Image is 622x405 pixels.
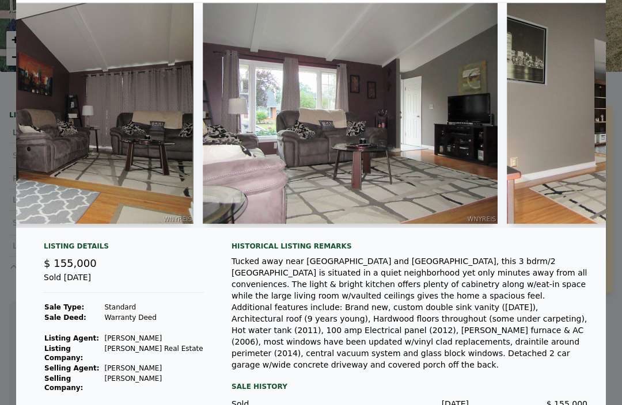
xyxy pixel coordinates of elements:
[44,314,86,322] strong: Sale Deed:
[104,363,204,373] td: [PERSON_NAME]
[232,255,587,370] div: Tucked away near [GEOGRAPHIC_DATA] and [GEOGRAPHIC_DATA], this 3 bdrm/2 [GEOGRAPHIC_DATA] is situ...
[104,312,204,323] td: Warranty Deed
[104,373,204,393] td: [PERSON_NAME]
[44,257,97,269] span: $ 155,000
[44,345,83,362] strong: Listing Company:
[232,242,587,251] div: Historical Listing remarks
[44,242,204,255] div: Listing Details
[232,380,587,393] div: Sale History
[104,302,204,312] td: Standard
[44,364,100,372] strong: Selling Agent:
[44,303,84,311] strong: Sale Type:
[104,343,204,363] td: [PERSON_NAME] Real Estate
[104,333,204,343] td: [PERSON_NAME]
[203,3,498,224] img: Property Img
[44,334,99,342] strong: Listing Agent:
[44,272,204,293] div: Sold [DATE]
[44,375,83,392] strong: Selling Company:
